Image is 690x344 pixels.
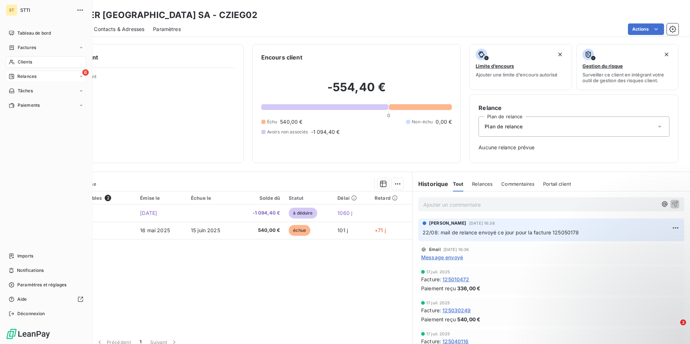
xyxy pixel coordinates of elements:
[444,247,469,252] span: [DATE] 16:36
[261,80,452,102] h2: -554,40 €
[337,210,352,216] span: 1060 j
[412,180,449,188] h6: Historique
[543,181,571,187] span: Portail client
[421,285,456,292] span: Paiement reçu
[267,129,308,135] span: Avoirs non associés
[6,56,86,68] a: Clients
[426,301,450,305] span: 17 juil. 2025
[429,247,441,252] span: Email
[311,128,340,136] span: -1 094,40 €
[582,72,672,83] span: Surveiller ce client en intégrant votre outil de gestion des risques client.
[241,227,280,234] span: 540,00 €
[426,270,450,274] span: 17 juil. 2025
[153,26,181,33] span: Paramètres
[6,294,86,305] a: Aide
[261,53,302,62] h6: Encours client
[140,210,157,216] span: [DATE]
[426,332,450,336] span: 17 juil. 2025
[421,306,441,314] span: Facture :
[241,210,280,217] span: -1 094,40 €
[337,227,348,233] span: 101 j
[6,100,86,111] a: Paiements
[17,30,51,36] span: Tableau de bord
[337,195,366,201] div: Délai
[6,250,86,262] a: Imports
[421,275,441,283] span: Facture :
[457,285,480,292] span: 336,00 €
[479,103,669,112] h6: Relance
[6,42,86,53] a: Factures
[57,195,131,201] div: Pièces comptables
[82,69,89,76] span: 6
[17,267,44,274] span: Notifications
[20,7,72,13] span: STTI
[582,63,623,69] span: Gestion du risque
[429,220,466,226] span: [PERSON_NAME]
[453,181,464,187] span: Tout
[94,26,144,33] span: Contacts & Adresses
[501,181,534,187] span: Commentaires
[18,44,36,51] span: Factures
[64,9,257,22] h3: ZIEGLER [GEOGRAPHIC_DATA] SA - CZIEG02
[469,221,495,225] span: [DATE] 16:38
[457,316,480,323] span: 540,00 €
[17,296,27,303] span: Aide
[18,59,32,65] span: Clients
[442,275,469,283] span: 125010472
[44,53,235,62] h6: Informations client
[423,229,579,235] span: 22/08: mail de relance envoyé ce jour pour la facture 125050178
[479,144,669,151] span: Aucune relance prévue
[470,44,572,90] button: Limite d’encoursAjouter une limite d’encours autorisé
[412,119,433,125] span: Non-échu
[476,72,558,78] span: Ajouter une limite d’encours autorisé
[289,225,310,236] span: échue
[289,208,317,219] span: à déduire
[17,73,36,80] span: Relances
[6,85,86,97] a: Tâches
[375,227,386,233] span: +71 j
[6,4,17,16] div: ST
[17,282,66,288] span: Paramètres et réglages
[421,316,456,323] span: Paiement reçu
[191,195,232,201] div: Échue le
[375,195,408,201] div: Retard
[6,328,51,340] img: Logo LeanPay
[289,195,329,201] div: Statut
[140,195,182,201] div: Émise le
[241,195,280,201] div: Solde dû
[105,195,111,201] span: 2
[387,113,390,118] span: 0
[680,319,686,325] span: 2
[442,306,471,314] span: 125030249
[436,118,452,125] span: 0,00 €
[628,23,664,35] button: Actions
[485,123,523,130] span: Plan de relance
[18,88,33,94] span: Tâches
[421,253,463,261] span: Message envoyé
[576,44,678,90] button: Gestion du risqueSurveiller ce client en intégrant votre outil de gestion des risques client.
[6,279,86,291] a: Paramètres et réglages
[191,227,220,233] span: 15 juin 2025
[280,118,302,125] span: 540,00 €
[6,71,86,82] a: 6Relances
[476,63,514,69] span: Limite d’encours
[140,227,170,233] span: 16 mai 2025
[665,319,683,337] iframe: Intercom live chat
[58,74,235,84] span: Propriétés Client
[17,310,45,317] span: Déconnexion
[17,253,33,259] span: Imports
[6,27,86,39] a: Tableau de bord
[18,102,40,109] span: Paiements
[472,181,493,187] span: Relances
[267,119,278,125] span: Échu
[546,274,690,325] iframe: Intercom notifications message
